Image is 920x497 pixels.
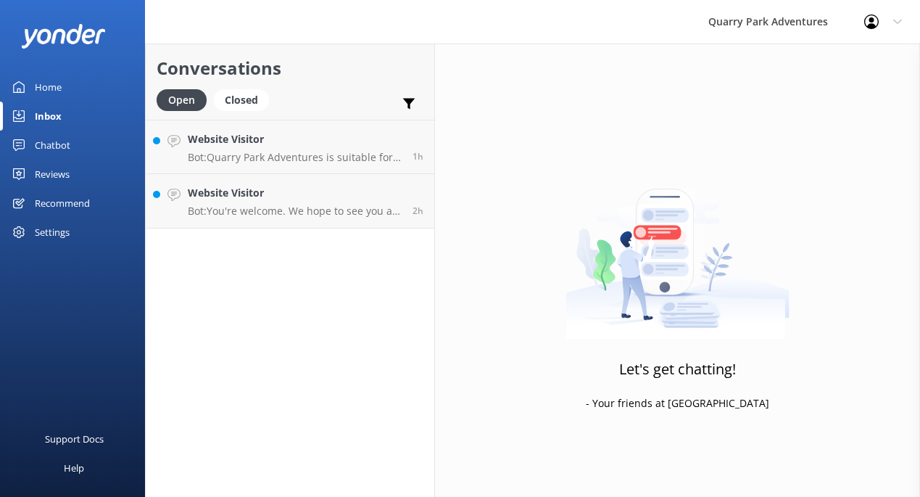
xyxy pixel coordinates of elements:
a: Open [157,91,214,107]
div: Closed [214,89,269,111]
h4: Website Visitor [188,185,402,201]
span: 12:05pm 14-Aug-2025 (UTC -07:00) America/Tijuana [413,150,423,163]
div: Reviews [35,160,70,189]
div: Open [157,89,207,111]
h4: Website Visitor [188,131,402,147]
a: Closed [214,91,276,107]
div: Inbox [35,102,62,131]
a: Website VisitorBot:Quarry Park Adventures is suitable for children ages [DEMOGRAPHIC_DATA] and up... [146,120,434,174]
h2: Conversations [157,54,423,82]
div: Help [64,453,84,482]
div: Support Docs [45,424,104,453]
div: Chatbot [35,131,70,160]
h3: Let's get chatting! [619,358,736,381]
span: 10:52am 14-Aug-2025 (UTC -07:00) America/Tijuana [413,205,423,217]
p: - Your friends at [GEOGRAPHIC_DATA] [586,395,769,411]
p: Bot: You're welcome. We hope to see you at [GEOGRAPHIC_DATA] soon! [188,205,402,218]
img: yonder-white-logo.png [22,24,105,48]
a: Website VisitorBot:You're welcome. We hope to see you at [GEOGRAPHIC_DATA] soon!2h [146,174,434,229]
div: Home [35,73,62,102]
p: Bot: Quarry Park Adventures is suitable for children ages [DEMOGRAPHIC_DATA] and up. The Kidz Kov... [188,151,402,164]
div: Settings [35,218,70,247]
img: artwork of a man stealing a conversation from at giant smartphone [565,158,790,340]
div: Recommend [35,189,90,218]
